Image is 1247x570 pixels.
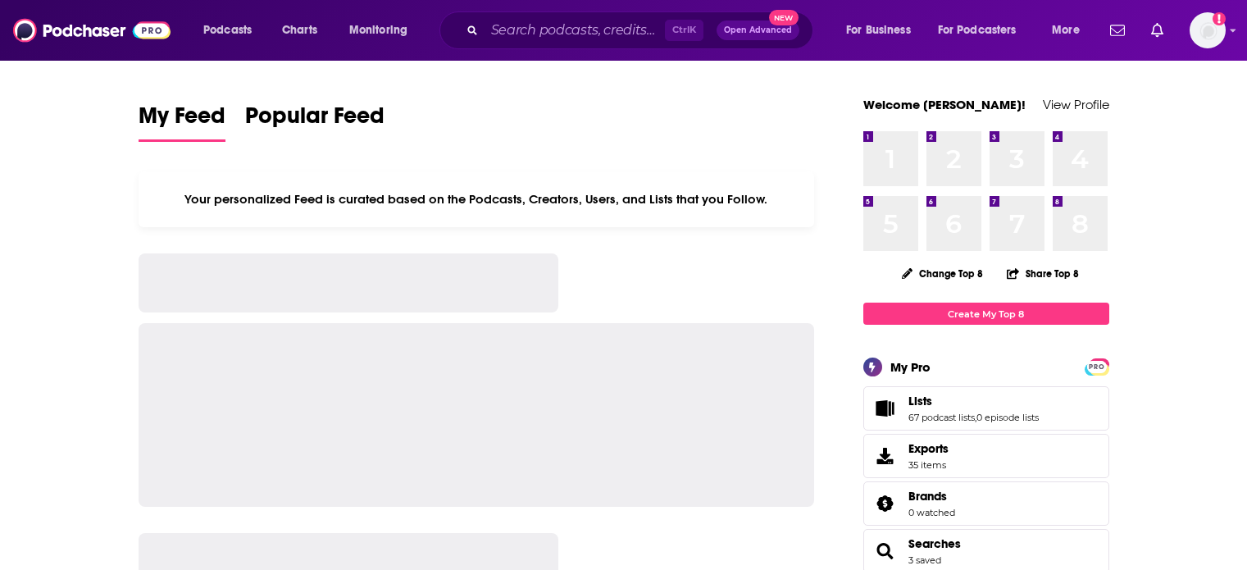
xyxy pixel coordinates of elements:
span: Logged in as NickG [1190,12,1226,48]
span: Charts [282,19,317,42]
a: Charts [271,17,327,43]
button: open menu [338,17,429,43]
span: 35 items [908,459,949,471]
span: Exports [908,441,949,456]
span: More [1052,19,1080,42]
span: Podcasts [203,19,252,42]
div: Search podcasts, credits, & more... [455,11,829,49]
a: Create My Top 8 [863,303,1109,325]
button: Share Top 8 [1006,258,1080,290]
span: PRO [1087,361,1107,373]
span: New [769,10,799,25]
span: Popular Feed [245,102,385,139]
span: Brands [908,489,947,504]
img: Podchaser - Follow, Share and Rate Podcasts [13,15,171,46]
button: open menu [835,17,931,43]
a: My Feed [139,102,225,142]
button: open menu [1040,17,1100,43]
a: Show notifications dropdown [1145,16,1170,44]
a: Popular Feed [245,102,385,142]
a: Lists [869,397,902,420]
button: Open AdvancedNew [717,21,799,40]
a: View Profile [1043,97,1109,112]
span: For Business [846,19,911,42]
a: 3 saved [908,554,941,566]
a: PRO [1087,360,1107,372]
img: User Profile [1190,12,1226,48]
span: Monitoring [349,19,407,42]
a: 0 episode lists [976,412,1039,423]
span: My Feed [139,102,225,139]
span: , [975,412,976,423]
a: Lists [908,394,1039,408]
button: open menu [192,17,273,43]
div: My Pro [890,359,931,375]
a: Searches [908,536,961,551]
a: Searches [869,540,902,563]
button: Show profile menu [1190,12,1226,48]
span: For Podcasters [938,19,1017,42]
a: Brands [908,489,955,504]
input: Search podcasts, credits, & more... [485,17,665,43]
span: Brands [863,481,1109,526]
span: Open Advanced [724,26,792,34]
a: Show notifications dropdown [1104,16,1131,44]
a: 67 podcast lists [908,412,975,423]
button: Change Top 8 [892,263,994,284]
button: open menu [927,17,1040,43]
span: Ctrl K [665,20,703,41]
a: Exports [863,434,1109,478]
span: Exports [869,445,902,467]
div: Your personalized Feed is curated based on the Podcasts, Creators, Users, and Lists that you Follow. [139,171,815,227]
span: Lists [863,386,1109,431]
span: Lists [908,394,932,408]
a: Brands [869,492,902,515]
svg: Add a profile image [1213,12,1226,25]
a: 0 watched [908,507,955,518]
a: Welcome [PERSON_NAME]! [863,97,1026,112]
